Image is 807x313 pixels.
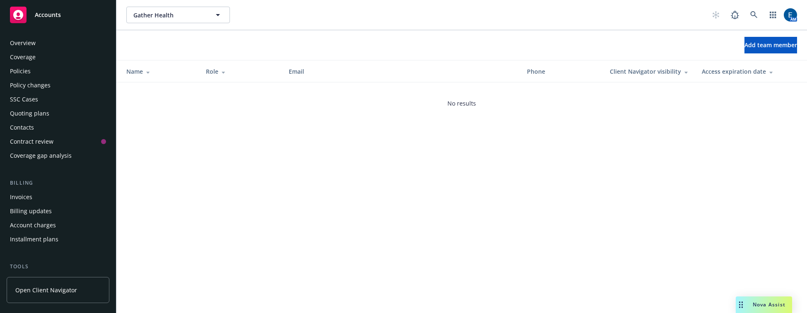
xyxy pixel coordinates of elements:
[10,51,36,64] div: Coverage
[784,8,797,22] img: photo
[10,233,58,246] div: Installment plans
[7,65,109,78] a: Policies
[10,107,49,120] div: Quoting plans
[10,65,31,78] div: Policies
[7,51,109,64] a: Coverage
[7,219,109,232] a: Account charges
[7,135,109,148] a: Contract review
[527,67,597,76] div: Phone
[7,79,109,92] a: Policy changes
[10,93,38,106] div: SSC Cases
[7,149,109,162] a: Coverage gap analysis
[10,36,36,50] div: Overview
[7,121,109,134] a: Contacts
[753,301,785,308] span: Nova Assist
[35,12,61,18] span: Accounts
[7,3,109,26] a: Accounts
[10,219,56,232] div: Account charges
[7,107,109,120] a: Quoting plans
[10,121,34,134] div: Contacts
[10,205,52,218] div: Billing updates
[10,135,53,148] div: Contract review
[10,79,51,92] div: Policy changes
[7,205,109,218] a: Billing updates
[206,67,275,76] div: Role
[7,36,109,50] a: Overview
[736,296,746,313] div: Drag to move
[702,67,780,76] div: Access expiration date
[133,11,205,19] span: Gather Health
[7,190,109,204] a: Invoices
[10,149,72,162] div: Coverage gap analysis
[610,67,689,76] div: Client Navigator visibility
[727,7,743,23] a: Report a Bug
[289,67,514,76] div: Email
[7,179,109,187] div: Billing
[126,7,230,23] button: Gather Health
[744,41,797,49] span: Add team member
[10,190,32,204] div: Invoices
[7,233,109,246] a: Installment plans
[765,7,781,23] a: Switch app
[708,7,724,23] a: Start snowing
[126,67,193,76] div: Name
[7,93,109,106] a: SSC Cases
[7,262,109,271] div: Tools
[736,296,792,313] button: Nova Assist
[447,99,476,108] span: No results
[15,286,77,294] span: Open Client Navigator
[744,37,797,53] button: Add team member
[746,7,762,23] a: Search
